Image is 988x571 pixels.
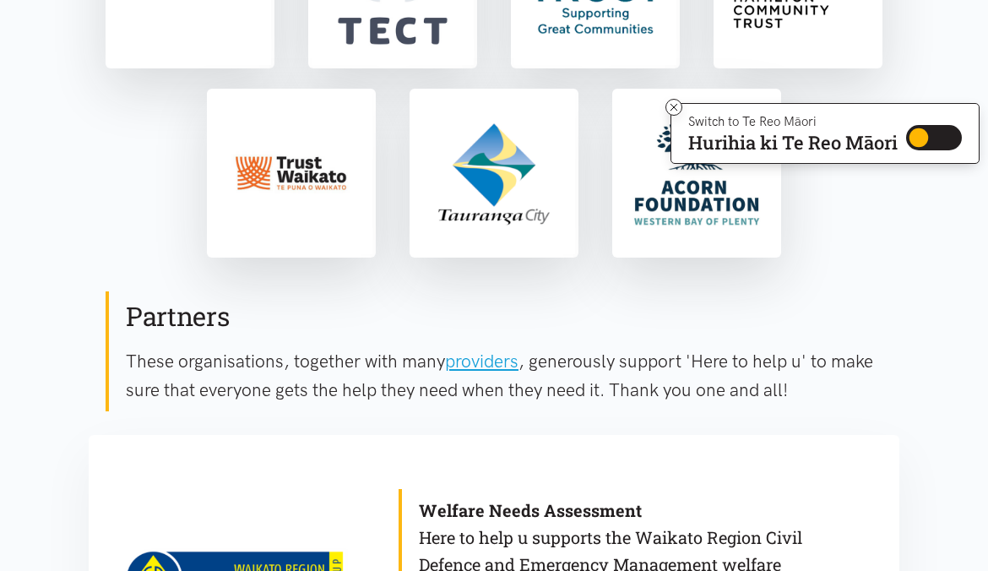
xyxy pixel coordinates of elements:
[126,347,882,404] p: These organisations, together with many , generously support 'Here to help u' to make sure that e...
[445,351,518,372] a: providers
[419,499,642,521] b: Welfare Needs Assessment
[410,89,578,258] a: Tauranga City Council
[616,92,778,254] img: Acorn Foundation | Western Bay of Plenty
[688,135,898,150] p: Hurihia ki Te Reo Māori
[126,299,882,334] h2: Partners
[413,92,575,254] img: Tauranga City Council
[688,117,898,127] p: Switch to Te Reo Māori
[210,92,372,254] img: Trust Waikato
[612,89,781,258] a: Acorn Foundation | Western Bay of Plenty
[207,89,376,258] a: Trust Waikato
